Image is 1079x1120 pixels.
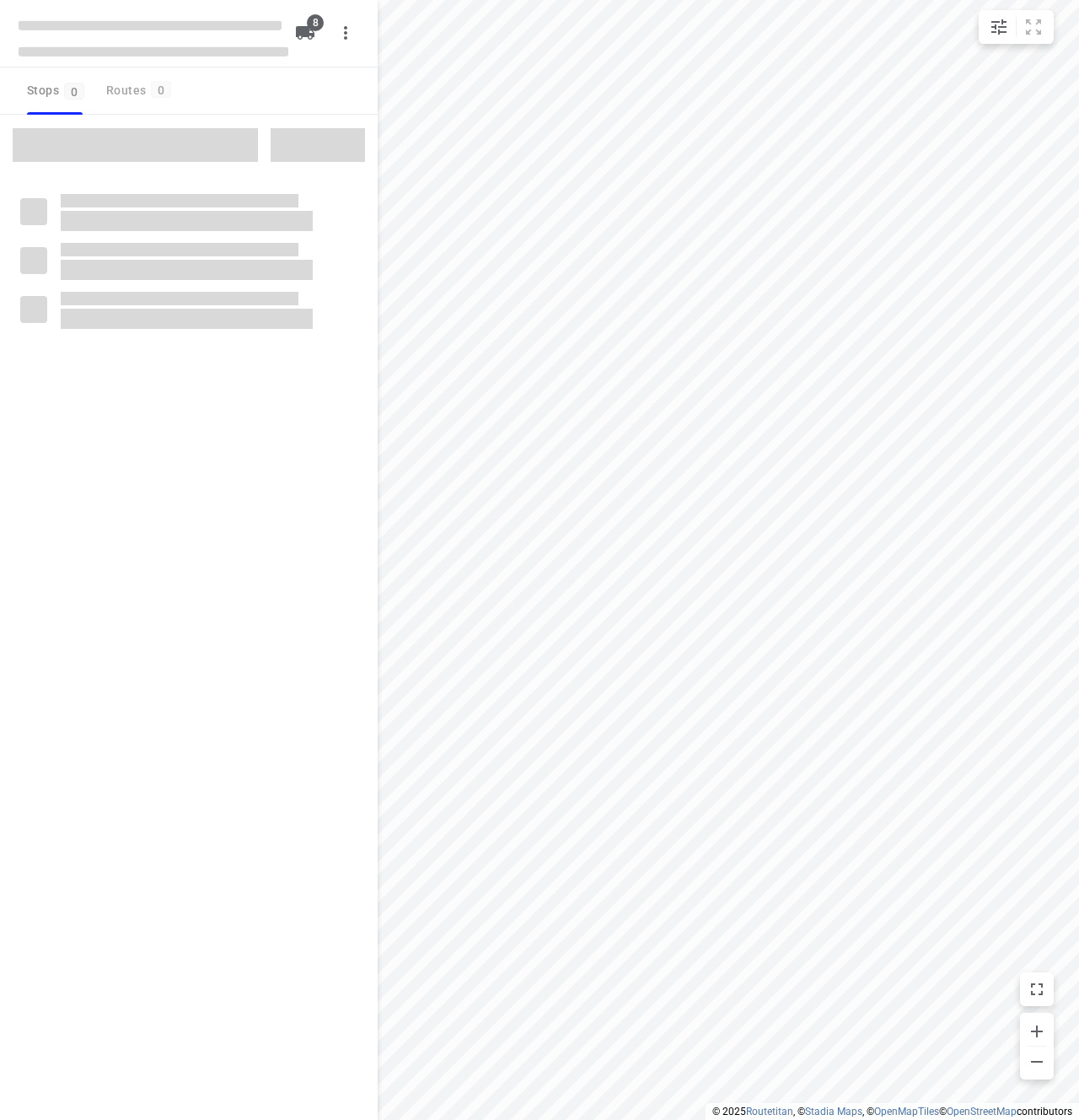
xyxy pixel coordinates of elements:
a: OpenStreetMap [947,1106,1017,1117]
button: Map settings [982,10,1016,44]
a: Routetitan [746,1106,793,1117]
a: OpenMapTiles [874,1106,939,1117]
a: Stadia Maps [805,1106,862,1117]
div: small contained button group [979,10,1054,44]
li: © 2025 , © , © © contributors [712,1106,1072,1117]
